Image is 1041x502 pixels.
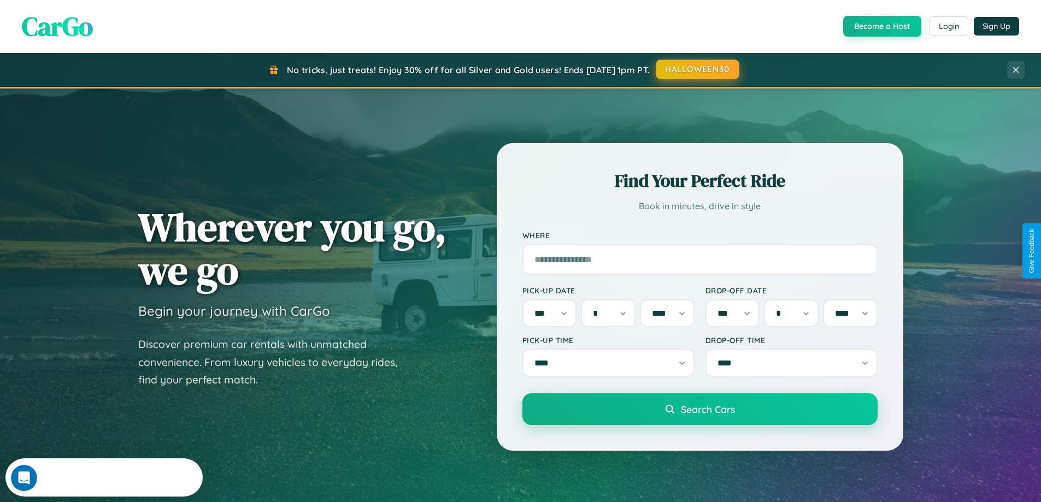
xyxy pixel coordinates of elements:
[522,198,878,214] p: Book in minutes, drive in style
[705,335,878,345] label: Drop-off Time
[522,169,878,193] h2: Find Your Perfect Ride
[522,231,878,240] label: Where
[974,17,1019,36] button: Sign Up
[138,205,446,292] h1: Wherever you go, we go
[1028,229,1036,273] div: Give Feedback
[138,335,411,389] p: Discover premium car rentals with unmatched convenience. From luxury vehicles to everyday rides, ...
[930,16,968,36] button: Login
[705,286,878,295] label: Drop-off Date
[522,335,695,345] label: Pick-up Time
[22,8,93,44] span: CarGo
[843,16,921,37] button: Become a Host
[11,465,37,491] iframe: Intercom live chat
[138,303,330,319] h3: Begin your journey with CarGo
[5,458,203,497] iframe: Intercom live chat discovery launcher
[287,64,650,75] span: No tricks, just treats! Enjoy 30% off for all Silver and Gold users! Ends [DATE] 1pm PT.
[522,286,695,295] label: Pick-up Date
[681,403,735,415] span: Search Cars
[656,60,739,79] button: HALLOWEEN30
[522,393,878,425] button: Search Cars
